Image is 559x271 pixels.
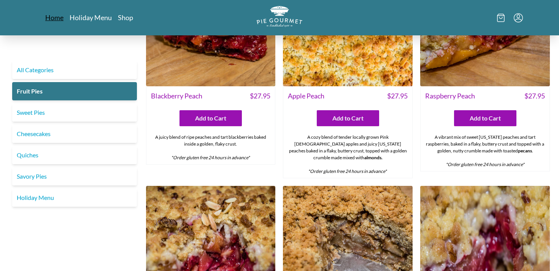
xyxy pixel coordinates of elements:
span: Blackberry Peach [151,91,202,101]
span: Raspberry Peach [425,91,475,101]
button: Add to Cart [179,110,242,126]
span: $ 27.95 [524,91,545,101]
strong: almonds. [364,155,383,160]
div: A vibrant mix of sweet [US_STATE] peaches and tart raspberries, baked in a flaky, buttery crust a... [421,131,549,171]
span: Add to Cart [470,114,501,123]
img: logo [257,6,302,27]
a: Shop [118,13,133,22]
a: Cheesecakes [12,125,137,143]
a: Sweet Pies [12,103,137,122]
span: Add to Cart [332,114,364,123]
a: Logo [257,6,302,29]
button: Add to Cart [317,110,379,126]
span: Apple Peach [288,91,324,101]
button: Add to Cart [454,110,516,126]
a: Quiches [12,146,137,164]
a: All Categories [12,61,137,79]
div: A cozy blend of tender locally grown Pink [DEMOGRAPHIC_DATA] apples and juicy [US_STATE] peaches ... [283,131,412,178]
strong: pecans [518,148,532,154]
a: Holiday Menu [70,13,112,22]
div: A juicy blend of ripe peaches and tart blackberries baked inside a golden, flaky crust. [146,131,275,164]
span: $ 27.95 [250,91,270,101]
a: Home [45,13,64,22]
span: $ 27.95 [387,91,408,101]
a: Savory Pies [12,167,137,185]
button: Menu [514,13,523,22]
em: *Order gluten free 24 hours in advance* [171,155,250,160]
em: *Order gluten free 24 hours in advance* [446,162,524,167]
a: Fruit Pies [12,82,137,100]
span: Add to Cart [195,114,226,123]
em: *Order gluten free 24 hours in advance* [308,168,387,174]
a: Holiday Menu [12,189,137,207]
